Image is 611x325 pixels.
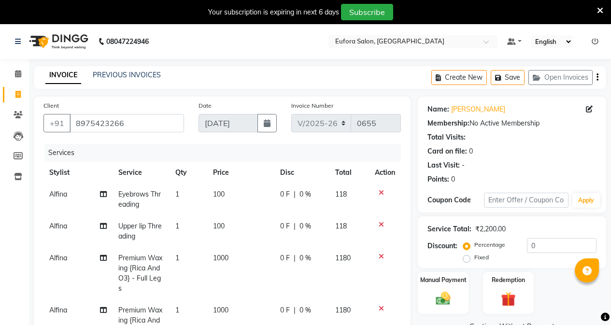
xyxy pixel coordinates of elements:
th: Stylist [43,162,113,184]
div: Points: [427,174,449,184]
div: Name: [427,104,449,114]
span: 0 F [280,221,290,231]
label: Percentage [474,240,505,249]
span: 100 [213,222,225,230]
span: 1 [175,190,179,198]
span: 0 F [280,253,290,263]
div: - [462,160,465,170]
span: 0 % [299,221,311,231]
span: 0 % [299,253,311,263]
label: Client [43,101,59,110]
label: Redemption [492,276,525,284]
span: 100 [213,190,225,198]
div: ₹2,200.00 [475,224,506,234]
label: Manual Payment [420,276,467,284]
span: 118 [335,190,347,198]
div: 0 [469,146,473,156]
span: Alfina [49,306,67,314]
div: Membership: [427,118,469,128]
span: 1000 [213,254,228,262]
div: No Active Membership [427,118,597,128]
span: Alfina [49,254,67,262]
div: Coupon Code [427,195,484,205]
button: Create New [431,70,487,85]
img: _gift.svg [497,290,520,308]
span: 1 [175,306,179,314]
th: Price [207,162,274,184]
a: [PERSON_NAME] [451,104,505,114]
input: Search by Name/Mobile/Email/Code [70,114,184,132]
div: Total Visits: [427,132,466,142]
div: Last Visit: [427,160,460,170]
input: Enter Offer / Coupon Code [484,193,568,208]
img: logo [25,28,91,55]
div: Your subscription is expiring in next 6 days [208,7,339,17]
th: Service [113,162,169,184]
button: Apply [572,193,600,208]
th: Disc [274,162,329,184]
button: Subscribe [341,4,393,20]
th: Qty [170,162,207,184]
div: Services [44,144,408,162]
a: PREVIOUS INVOICES [93,71,161,79]
span: 1180 [335,254,351,262]
span: Premium Waxing {Rica And O3} - Full Legs [118,254,162,293]
span: | [294,189,296,199]
button: Open Invoices [528,70,593,85]
b: 08047224946 [106,28,149,55]
span: Alfina [49,222,67,230]
div: 0 [451,174,455,184]
span: 1 [175,254,179,262]
span: Upper lip Threading [118,222,162,240]
button: Save [491,70,525,85]
th: Action [369,162,401,184]
div: Discount: [427,241,457,251]
span: Alfina [49,190,67,198]
span: 0 F [280,305,290,315]
span: Eyebrows Threading [118,190,161,209]
span: 1180 [335,306,351,314]
label: Date [199,101,212,110]
span: 1000 [213,306,228,314]
div: Service Total: [427,224,471,234]
span: | [294,253,296,263]
span: 0 % [299,305,311,315]
label: Fixed [474,253,489,262]
label: Invoice Number [291,101,333,110]
button: +91 [43,114,71,132]
a: INVOICE [45,67,81,84]
span: 118 [335,222,347,230]
span: 1 [175,222,179,230]
img: _cash.svg [431,290,455,307]
span: 0 % [299,189,311,199]
span: | [294,305,296,315]
th: Total [329,162,369,184]
span: | [294,221,296,231]
div: Card on file: [427,146,467,156]
span: 0 F [280,189,290,199]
